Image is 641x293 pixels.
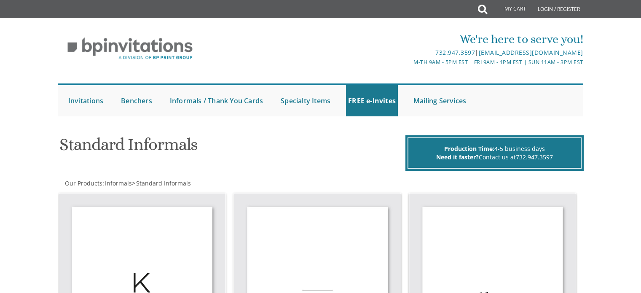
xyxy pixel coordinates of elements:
img: BP Invitation Loft [58,31,202,66]
span: Production Time: [444,145,494,153]
div: : [58,179,321,188]
a: Specialty Items [279,85,333,116]
a: Benchers [119,85,154,116]
span: Informals [105,179,132,187]
a: FREE e-Invites [346,85,398,116]
span: Standard Informals [136,179,191,187]
a: 732.947.3597 [435,48,475,56]
a: Our Products [64,179,102,187]
div: M-Th 9am - 5pm EST | Fri 9am - 1pm EST | Sun 11am - 3pm EST [233,58,583,67]
a: Informals / Thank You Cards [168,85,265,116]
span: > [132,179,191,187]
div: 4-5 business days Contact us at [408,137,582,169]
a: [EMAIL_ADDRESS][DOMAIN_NAME] [479,48,583,56]
iframe: chat widget [589,240,641,280]
span: Need it faster? [436,153,479,161]
a: Informals [104,179,132,187]
h1: Standard Informals [59,135,403,160]
a: Invitations [66,85,105,116]
a: Standard Informals [135,179,191,187]
a: My Cart [486,1,532,18]
a: Mailing Services [411,85,468,116]
a: 732.947.3597 [516,153,553,161]
div: | [233,48,583,58]
div: We're here to serve you! [233,31,583,48]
